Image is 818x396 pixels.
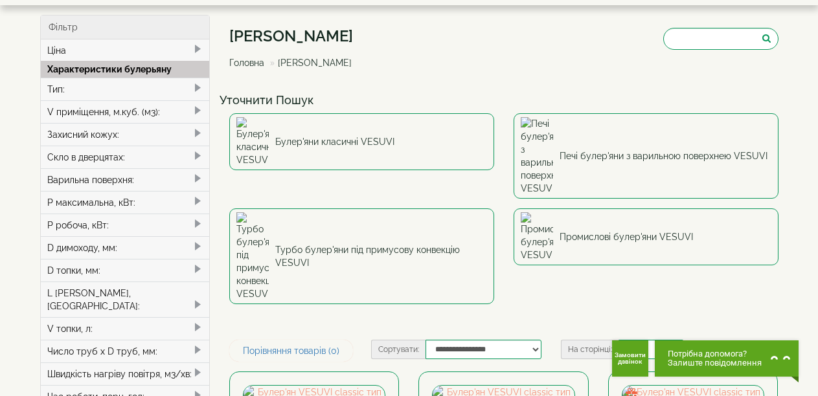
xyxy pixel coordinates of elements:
[236,212,269,300] img: Турбо булер'яни під примусову конвекцію VESUVI
[236,117,269,166] img: Булер'яни класичні VESUVI
[229,208,494,304] a: Турбо булер'яни під примусову конвекцію VESUVI Турбо булер'яни під примусову конвекцію VESUVI
[41,16,210,39] div: Фільтр
[41,259,210,281] div: D топки, мм:
[41,236,210,259] div: D димоходу, мм:
[514,208,778,265] a: Промислові булер'яни VESUVI Промислові булер'яни VESUVI
[41,281,210,317] div: L [PERSON_NAME], [GEOGRAPHIC_DATA]:
[229,28,361,45] h1: [PERSON_NAME]
[615,352,646,365] span: Замовити дзвінок
[521,212,553,261] img: Промислові булер'яни VESUVI
[41,362,210,385] div: Швидкість нагріву повітря, м3/хв:
[521,117,553,195] img: Печі булер'яни з варильною поверхнею VESUVI
[41,39,210,61] div: Ціна
[41,146,210,168] div: Скло в дверцятах:
[561,340,619,359] label: На сторінці:
[41,191,210,214] div: P максимальна, кВт:
[229,58,264,68] a: Головна
[41,123,210,146] div: Захисний кожух:
[668,349,762,358] span: Потрібна допомога?
[41,168,210,191] div: Варильна поверхня:
[371,340,426,359] label: Сортувати:
[229,340,353,362] a: Порівняння товарів (0)
[220,94,788,107] h4: Уточнити Пошук
[229,113,494,170] a: Булер'яни класичні VESUVI Булер'яни класичні VESUVI
[267,56,352,69] li: [PERSON_NAME]
[41,340,210,362] div: Число труб x D труб, мм:
[41,214,210,236] div: P робоча, кВт:
[514,113,778,199] a: Печі булер'яни з варильною поверхнею VESUVI Печі булер'яни з варильною поверхнею VESUVI
[41,100,210,123] div: V приміщення, м.куб. (м3):
[41,61,210,78] div: Характеристики булерьяну
[41,317,210,340] div: V топки, л:
[655,340,799,377] button: Chat button
[612,340,648,377] button: Get Call button
[41,78,210,100] div: Тип:
[668,358,762,368] span: Залиште повідомлення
